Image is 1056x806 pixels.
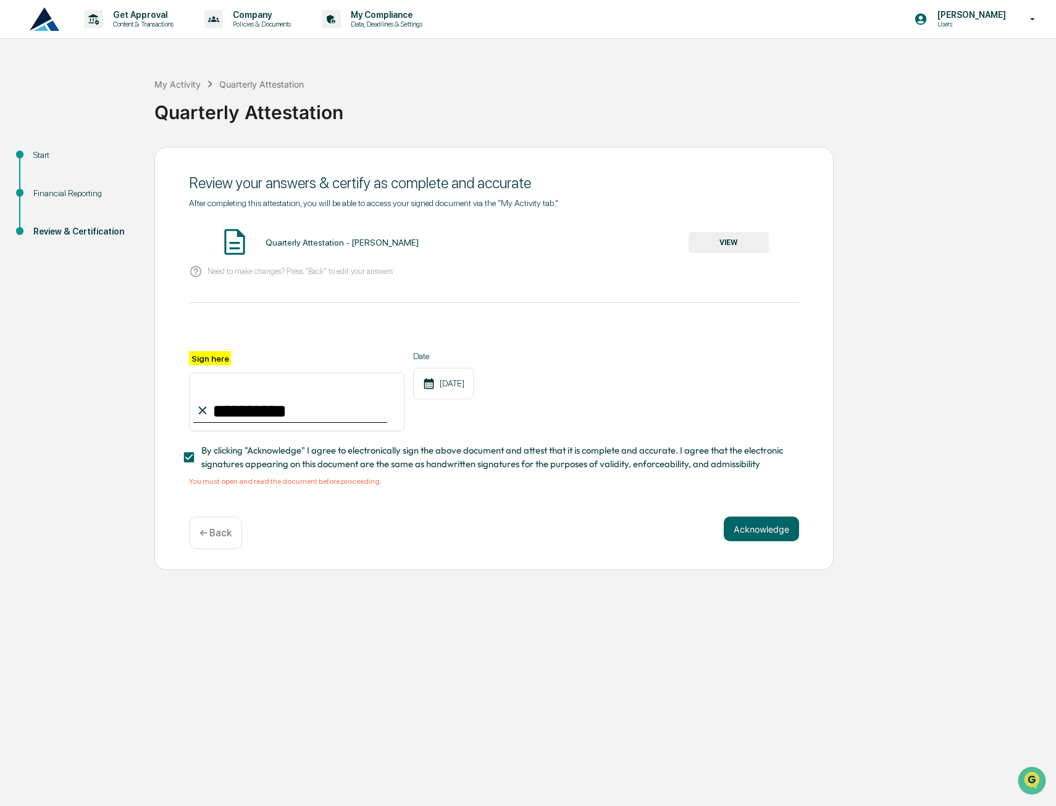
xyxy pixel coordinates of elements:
[12,180,22,190] div: 🔎
[103,20,180,28] p: Content & Transactions
[189,477,799,486] div: You must open and read the document before proceeding.
[189,198,558,208] span: After completing this attestation, you will be able to access your signed document via the "My Ac...
[154,79,201,89] div: My Activity
[189,351,231,365] label: Sign here
[689,232,769,253] button: VIEW
[30,7,59,31] img: logo
[219,79,304,89] div: Quarterly Attestation
[724,517,799,541] button: Acknowledge
[12,94,35,117] img: 1746055101610-c473b297-6a78-478c-a979-82029cc54cd1
[928,10,1012,20] p: [PERSON_NAME]
[102,156,153,168] span: Attestations
[223,10,297,20] p: Company
[341,20,429,28] p: Data, Deadlines & Settings
[33,149,135,162] div: Start
[90,157,99,167] div: 🗄️
[928,20,1012,28] p: Users
[199,527,232,539] p: ← Back
[25,156,80,168] span: Preclearance
[12,157,22,167] div: 🖐️
[266,238,419,247] div: Quarterly Attestation - [PERSON_NAME]
[33,225,135,238] div: Review & Certification
[201,444,789,472] span: By clicking "Acknowledge" I agree to electronically sign the above document and attest that it is...
[7,151,85,173] a: 🖐️Preclearance
[413,368,474,399] div: [DATE]
[7,174,83,196] a: 🔎Data Lookup
[85,151,158,173] a: 🗄️Attestations
[42,107,156,117] div: We're available if you need us!
[189,174,799,192] div: Review your answers & certify as complete and accurate
[42,94,203,107] div: Start new chat
[154,91,1050,123] div: Quarterly Attestation
[413,351,474,361] label: Date
[12,26,225,46] p: How can we help?
[87,209,149,218] a: Powered byPylon
[210,98,225,113] button: Start new chat
[341,10,429,20] p: My Compliance
[25,179,78,191] span: Data Lookup
[207,267,393,276] p: Need to make changes? Press "Back" to edit your answers
[1016,765,1050,799] iframe: Open customer support
[103,10,180,20] p: Get Approval
[123,209,149,218] span: Pylon
[223,20,297,28] p: Policies & Documents
[219,226,250,257] img: Document Icon
[33,187,135,200] div: Financial Reporting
